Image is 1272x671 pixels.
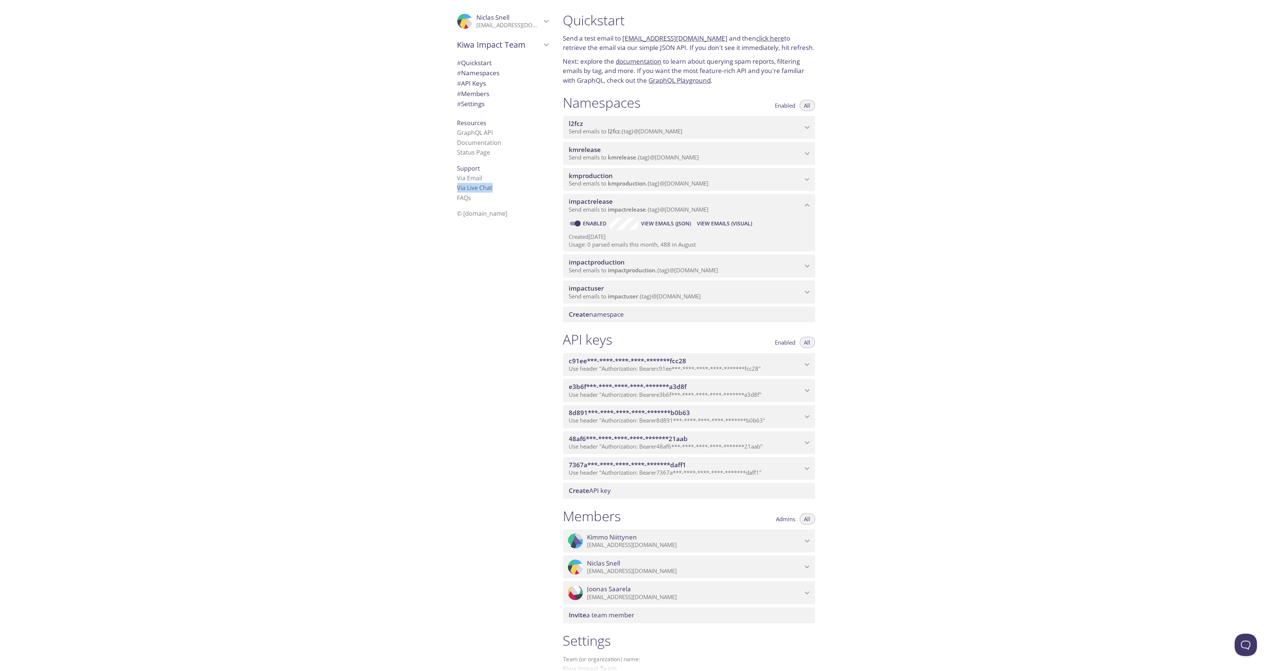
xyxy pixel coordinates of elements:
[457,69,500,77] span: Namespaces
[569,284,604,292] span: impactuser
[800,337,815,348] button: All
[587,559,621,567] span: Niclas Snell
[569,611,587,619] span: Invite
[569,258,625,266] span: impactproduction
[569,127,683,135] span: Send emails to . {tag} @[DOMAIN_NAME]
[1235,634,1257,656] iframe: Help Scout Beacon - Open
[457,58,461,67] span: #
[587,533,637,541] span: Kimmo Niittynen
[569,241,809,249] p: Usage: 0 parsed emails this month, 488 in August
[457,174,483,182] a: Via Email
[563,12,815,29] h1: Quickstart
[569,233,809,241] p: Created [DATE]
[457,209,508,218] span: © [DOMAIN_NAME]
[569,180,709,187] span: Send emails to . {tag} @[DOMAIN_NAME]
[563,116,815,139] div: l2fcz namespace
[457,89,461,98] span: #
[451,9,554,34] div: Niclas Snell
[468,194,471,202] span: s
[569,486,611,495] span: API key
[477,13,510,22] span: Niclas Snell
[563,168,815,191] div: kmproduction namespace
[569,310,590,319] span: Create
[800,513,815,525] button: All
[563,581,815,604] div: Joonas Saarela
[563,94,641,111] h1: Namespaces
[616,57,662,66] a: documentation
[457,184,493,192] a: Via Live Chat
[477,22,542,29] p: [EMAIL_ADDRESS][DOMAIN_NAME]
[587,567,802,575] p: [EMAIL_ADDRESS][DOMAIN_NAME]
[608,180,646,187] span: kmproduction
[563,254,815,278] div: impactproduction namespace
[563,142,815,165] div: kmrelease namespace
[457,194,471,202] a: FAQ
[563,632,815,649] h1: Settings
[563,307,815,322] div: Create namespace
[457,79,461,88] span: #
[569,611,635,619] span: a team member
[569,153,699,161] span: Send emails to . {tag} @[DOMAIN_NAME]
[569,266,719,274] span: Send emails to . {tag} @[DOMAIN_NAME]
[457,139,502,147] a: Documentation
[451,35,554,54] div: Kiwa Impact Team
[563,483,815,498] div: Create API Key
[563,508,621,525] h1: Members
[623,34,728,42] a: [EMAIL_ADDRESS][DOMAIN_NAME]
[563,194,815,217] div: impactrelease namespace
[563,529,815,553] div: Kimmo Niittynen
[569,486,590,495] span: Create
[772,513,800,525] button: Admins
[569,206,709,213] span: Send emails to . {tag} @[DOMAIN_NAME]
[697,219,752,228] span: View Emails (Visual)
[569,310,624,319] span: namespace
[771,100,800,111] button: Enabled
[563,281,815,304] div: impactuser namespace
[457,69,461,77] span: #
[608,266,656,274] span: impactproduction
[608,127,620,135] span: l2fcz
[457,148,490,156] a: Status Page
[563,656,641,662] label: Team (or organization) name:
[457,39,542,50] span: Kiwa Impact Team
[563,556,815,579] div: Niclas Snell
[563,331,613,348] h1: API keys
[457,164,480,173] span: Support
[569,292,701,300] span: Send emails to . {tag} @[DOMAIN_NAME]
[569,119,583,128] span: l2fcz
[457,89,490,98] span: Members
[587,594,802,601] p: [EMAIL_ADDRESS][DOMAIN_NAME]
[569,145,601,154] span: kmrelease
[563,34,815,53] p: Send a test email to and then to retrieve the email via our simple JSON API. If you don't see it ...
[757,34,785,42] a: click here
[563,607,815,623] div: Invite a team member
[451,89,554,99] div: Members
[608,206,646,213] span: impactrelease
[608,292,638,300] span: impactuser
[451,99,554,109] div: Team Settings
[457,79,486,88] span: API Keys
[649,76,711,85] a: GraphQL Playground
[451,78,554,89] div: API Keys
[457,99,461,108] span: #
[641,219,691,228] span: View Emails (JSON)
[587,541,802,549] p: [EMAIL_ADDRESS][DOMAIN_NAME]
[587,585,631,593] span: Joonas Saarela
[457,58,492,67] span: Quickstart
[457,99,485,108] span: Settings
[771,337,800,348] button: Enabled
[457,119,487,127] span: Resources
